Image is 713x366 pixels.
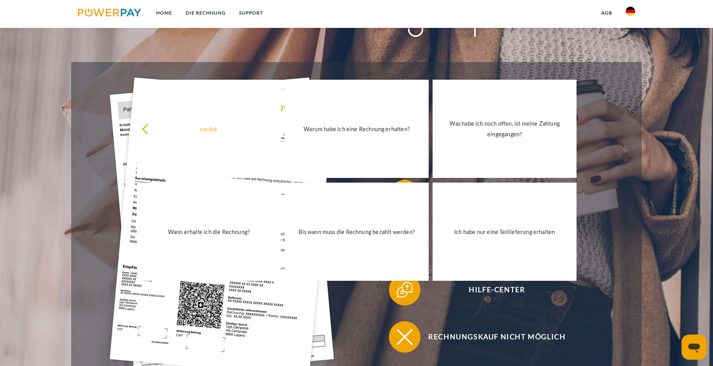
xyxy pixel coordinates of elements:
[142,226,276,237] div: Wann erhalte ich die Rechnung?
[289,124,424,134] div: Warum habe ich eine Rechnung erhalten?
[78,9,141,16] img: logo-powerpay.svg
[626,7,635,16] img: de
[437,118,572,139] div: Was habe ich noch offen, ist meine Zahlung eingegangen?
[437,226,572,237] div: Ich habe nur eine Teillieferung erhalten
[395,327,415,347] img: qb_close.svg
[401,274,593,306] span: Hilfe-Center
[595,6,619,20] a: agb
[433,80,577,178] a: Was habe ich noch offen, ist meine Zahlung eingegangen?
[179,6,232,20] a: DIE RECHNUNG
[289,226,424,237] div: Bis wann muss die Rechnung bezahlt werden?
[389,274,593,306] button: Hilfe-Center
[142,124,276,134] div: zurück
[682,335,707,360] iframe: Schaltfläche zum Öffnen des Messaging-Fensters
[395,280,415,300] img: qb_help.svg
[389,321,593,353] button: Rechnungskauf nicht möglich
[149,6,179,20] a: Home
[232,6,270,20] a: SUPPORT
[401,321,593,353] span: Rechnungskauf nicht möglich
